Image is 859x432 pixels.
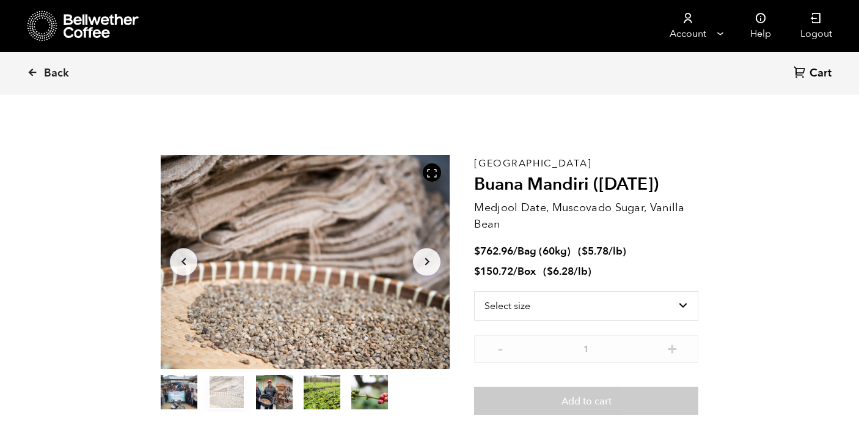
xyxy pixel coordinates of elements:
span: ( ) [578,244,626,258]
bdi: 5.78 [582,244,609,258]
span: Bag (60kg) [517,244,571,258]
span: Cart [810,66,832,81]
button: - [492,341,508,354]
span: ( ) [543,264,591,278]
bdi: 6.28 [547,264,574,278]
span: $ [547,264,553,278]
span: $ [474,244,480,258]
bdi: 150.72 [474,264,513,278]
bdi: 762.96 [474,244,513,258]
span: Back [44,66,69,81]
span: $ [474,264,480,278]
button: Add to cart [474,387,698,415]
span: /lb [574,264,588,278]
span: $ [582,244,588,258]
span: / [513,244,517,258]
h2: Buana Mandiri ([DATE]) [474,174,698,195]
p: Medjool Date, Muscovado Sugar, Vanilla Bean [474,199,698,233]
a: Cart [794,65,835,82]
span: /lb [609,244,623,258]
button: + [665,341,680,354]
span: Box [517,264,536,278]
span: / [513,264,517,278]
